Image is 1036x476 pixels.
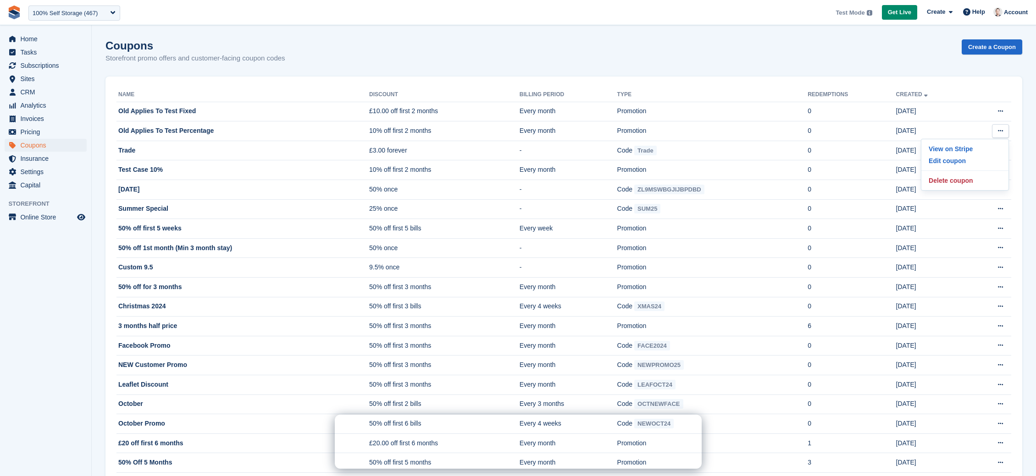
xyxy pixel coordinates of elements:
td: Promotion [617,433,808,453]
a: menu [5,112,87,125]
span: XMAS24 [634,301,665,311]
td: Every month [520,278,617,297]
a: Created [896,91,930,98]
span: Analytics [20,99,75,112]
th: Billing Period [520,88,617,102]
td: Code [617,394,808,414]
td: Code [617,141,808,160]
td: Every month [520,336,617,356]
a: menu [5,179,87,191]
a: menu [5,46,87,59]
td: [DATE] [896,121,970,141]
td: [DATE] [896,433,970,453]
td: [DATE] [896,258,970,278]
a: menu [5,165,87,178]
td: Promotion [617,453,808,473]
td: 50% off first 6 bills [369,414,520,434]
td: Code [617,297,808,317]
td: 6 [808,317,896,336]
td: October Promo [116,414,369,434]
td: Leaflet Discount [116,375,369,395]
td: 50% off first 5 weeks [116,219,369,239]
span: ZL9MSWBGJIJBPDBD [634,185,704,194]
a: menu [5,139,87,152]
td: £10.00 off first 2 months [369,102,520,121]
td: 3 months half price [116,317,369,336]
td: 0 [808,375,896,395]
h1: Coupons [105,39,285,52]
span: Coupons [20,139,75,152]
td: Code [617,375,808,395]
a: View on Stripe [925,143,1005,155]
td: Code [617,356,808,375]
span: Account [1004,8,1028,17]
td: Every month [520,317,617,336]
td: 9.5% once [369,258,520,278]
p: Edit coupon [925,155,1005,167]
td: 50% off first 3 bills [369,297,520,317]
span: Subscriptions [20,59,75,72]
span: Pricing [20,126,75,138]
td: Every month [520,102,617,121]
td: 50% off 1st month (Min 3 month stay) [116,238,369,258]
a: menu [5,99,87,112]
td: 50% off first 3 months [369,317,520,336]
td: Christmas 2024 [116,297,369,317]
td: 0 [808,160,896,180]
td: 50% Off 5 Months [116,453,369,473]
span: Trade [634,146,657,155]
td: 10% off first 2 months [369,160,520,180]
a: Delete coupon [925,175,1005,186]
td: Every week [520,219,617,239]
td: 3 [808,453,896,473]
td: - [520,141,617,160]
td: 50% off first 2 bills [369,394,520,414]
td: [DATE] [896,356,970,375]
td: Code [617,414,808,434]
span: Online Store [20,211,75,224]
td: Promotion [617,278,808,297]
span: Invoices [20,112,75,125]
span: LEAFOCT24 [634,380,676,389]
td: Promotion [617,160,808,180]
td: [DATE] [896,317,970,336]
td: £20 off first 6 months [116,433,369,453]
img: icon-info-grey-7440780725fd019a000dd9b08b2336e03edf1995a4989e88bcd33f0948082b44.svg [867,10,872,16]
td: 0 [808,258,896,278]
td: 50% off first 3 months [369,336,520,356]
td: [DATE] [896,238,970,258]
span: Tasks [20,46,75,59]
td: 50% off first 5 bills [369,219,520,239]
td: 0 [808,102,896,121]
td: Every month [520,356,617,375]
td: [DATE] [896,160,970,180]
td: Promotion [617,317,808,336]
td: [DATE] [896,278,970,297]
td: - [520,238,617,258]
td: [DATE] [896,394,970,414]
td: [DATE] [896,219,970,239]
img: Jeff Knox [993,7,1003,16]
td: 50% off first 3 months [369,278,520,297]
td: 25% once [369,199,520,219]
td: NEW Customer Promo [116,356,369,375]
td: 0 [808,199,896,219]
td: Code [617,180,808,200]
th: Type [617,88,808,102]
td: 0 [808,297,896,317]
span: SUM25 [634,204,660,213]
td: 1 [808,433,896,453]
td: Promotion [617,102,808,121]
th: Redemptions [808,88,896,102]
td: 50% off first 3 months [369,356,520,375]
span: Storefront [8,199,91,208]
td: [DATE] [896,199,970,219]
a: Preview store [76,212,87,223]
a: menu [5,33,87,45]
td: Custom 9.5 [116,258,369,278]
td: 0 [808,414,896,434]
a: menu [5,152,87,165]
span: Create [927,7,945,16]
td: £3.00 forever [369,141,520,160]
